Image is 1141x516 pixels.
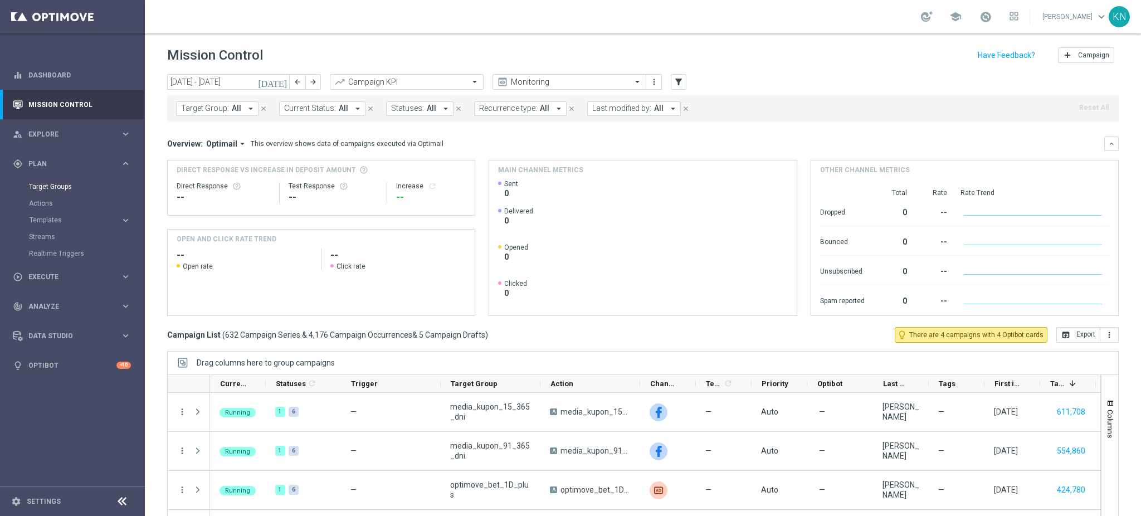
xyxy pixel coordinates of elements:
[13,351,131,380] div: Optibot
[396,182,466,191] div: Increase
[29,232,116,241] a: Streams
[504,207,533,216] span: Delivered
[820,291,865,309] div: Spam reported
[567,103,577,115] button: close
[1100,327,1119,343] button: more_vert
[206,139,237,149] span: Optimail
[177,182,270,191] div: Direct Response
[878,202,907,220] div: 0
[550,486,557,493] span: A
[334,76,345,87] i: trending_up
[305,74,321,90] button: arrow_forward
[177,446,187,456] button: more_vert
[820,232,865,250] div: Bounced
[451,379,498,388] span: Target Group
[29,182,116,191] a: Target Groups
[761,407,778,416] span: Auto
[168,432,210,471] div: Press SPACE to select this row.
[1041,8,1109,25] a: [PERSON_NAME]keyboard_arrow_down
[177,234,276,244] h4: OPEN AND CLICK RATE TREND
[13,159,120,169] div: Plan
[289,407,299,417] div: 6
[275,446,285,456] div: 1
[12,272,131,281] div: play_circle_outline Execute keyboard_arrow_right
[938,485,944,495] span: —
[920,232,947,250] div: --
[560,485,631,495] span: optimove_bet_1D_plus
[350,485,357,494] span: —
[177,165,356,175] span: Direct Response VS Increase In Deposit Amount
[12,100,131,109] div: Mission Control
[167,139,203,149] h3: Overview:
[878,291,907,309] div: 0
[722,377,733,390] span: Calculate column
[762,379,788,388] span: Priority
[29,249,116,258] a: Realtime Triggers
[27,498,61,505] a: Settings
[225,409,250,416] span: Running
[12,130,131,139] button: person_search Explore keyboard_arrow_right
[28,274,120,280] span: Execute
[177,249,312,262] h2: --
[485,330,488,340] span: )
[817,379,842,388] span: Optibot
[337,262,365,271] span: Click rate
[504,243,528,252] span: Opened
[650,481,667,499] div: Criteo
[29,216,131,225] button: Templates keyboard_arrow_right
[28,60,131,90] a: Dashboard
[120,271,131,282] i: keyboard_arrow_right
[1106,410,1115,438] span: Columns
[29,195,144,212] div: Actions
[724,379,733,388] i: refresh
[330,249,466,262] h2: --
[351,379,378,388] span: Trigger
[13,70,23,80] i: equalizer
[177,407,187,417] i: more_vert
[251,139,443,149] div: This overview shows data of campaigns executed via Optimail
[550,379,573,388] span: Action
[167,47,263,64] h1: Mission Control
[30,217,109,223] span: Templates
[396,191,466,204] div: --
[13,129,120,139] div: Explore
[648,75,660,89] button: more_vert
[120,330,131,341] i: keyboard_arrow_right
[450,402,531,422] span: media_kupon_15_365_dni
[276,379,306,388] span: Statuses
[994,407,1018,417] div: 29 Sep 2025, Monday
[294,78,301,86] i: arrow_back
[1108,140,1115,148] i: keyboard_arrow_down
[12,159,131,168] button: gps_fixed Plan keyboard_arrow_right
[1095,11,1108,23] span: keyboard_arrow_down
[1104,137,1119,151] button: keyboard_arrow_down
[994,379,1021,388] span: First in Range
[309,78,317,86] i: arrow_forward
[29,245,144,262] div: Realtime Triggers
[1056,327,1100,343] button: open_in_browser Export
[560,446,631,456] span: media_kupon_91_365_dni
[12,71,131,80] button: equalizer Dashboard
[225,330,412,340] span: 632 Campaign Series & 4,176 Campaign Occurrences
[29,228,144,245] div: Streams
[1058,47,1114,63] button: add Campaign
[428,182,437,191] i: refresh
[29,199,116,208] a: Actions
[650,379,677,388] span: Channel
[540,104,549,113] span: All
[353,104,363,114] i: arrow_drop_down
[761,446,778,455] span: Auto
[1061,330,1070,339] i: open_in_browser
[668,104,678,114] i: arrow_drop_down
[820,202,865,220] div: Dropped
[28,351,116,380] a: Optibot
[427,104,436,113] span: All
[350,446,357,455] span: —
[650,442,667,460] img: Facebook Custom Audience
[650,403,667,421] img: Facebook Custom Audience
[455,105,462,113] i: close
